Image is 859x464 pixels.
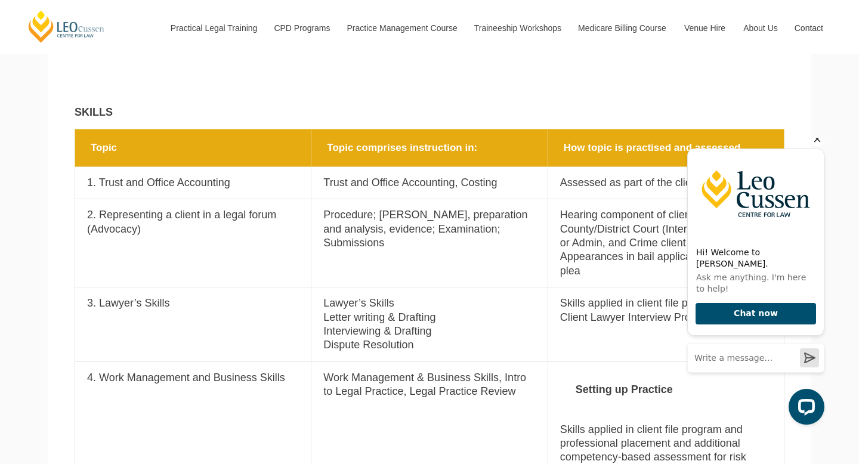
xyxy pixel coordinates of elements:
[560,208,772,278] p: Hearing component of client file work: County/District Court (Interlocutory), Family or Admin, an...
[734,2,786,54] a: About Us
[323,371,535,399] p: Work Management & Business Skills, Intro to Legal Practice, Legal Practice Review
[560,296,772,324] p: Skills applied in client file program and the Client Lawyer Interview Program
[75,129,311,166] th: Topic
[338,2,465,54] a: Practice Management Course
[786,2,832,54] a: Contact
[323,208,535,250] p: Procedure; [PERSON_NAME], preparation and analysis, evidence; Examination; Submissions
[323,176,535,190] p: Trust and Office Accounting, Costing
[265,2,338,54] a: CPD Programs
[18,109,138,132] h2: Hi! Welcome to [PERSON_NAME].
[675,2,734,54] a: Venue Hire
[122,211,141,230] button: Send a message
[87,296,299,310] p: 3. Lawyer’s Skills
[548,129,784,166] th: How topic is practised and assessed
[10,11,146,101] img: Leo Cussen Centre for Law
[27,10,106,44] a: [PERSON_NAME] Centre for Law
[18,134,138,157] p: Ask me anything. I'm here to help!
[678,138,829,434] iframe: LiveChat chat widget
[18,165,138,187] button: Chat now
[569,2,675,54] a: Medicare Billing Course
[87,208,299,236] p: 2. Representing a client in a legal forum (Advocacy)
[560,371,772,409] strong: Setting up Practice
[323,296,535,352] p: Lawyer’s Skills Letter writing & Drafting Interviewing & Drafting Dispute Resolution
[87,371,299,385] p: 4. Work Management and Business Skills
[465,2,569,54] a: Traineeship Workshops
[311,129,548,166] th: Topic comprises instruction in:
[560,176,772,190] p: Assessed as part of the client file program
[162,2,265,54] a: Practical Legal Training
[87,176,299,190] p: 1. Trust and Office Accounting
[111,251,147,287] button: Open LiveChat chat widget
[10,206,146,234] input: Write a message…
[75,106,113,118] strong: SKILLS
